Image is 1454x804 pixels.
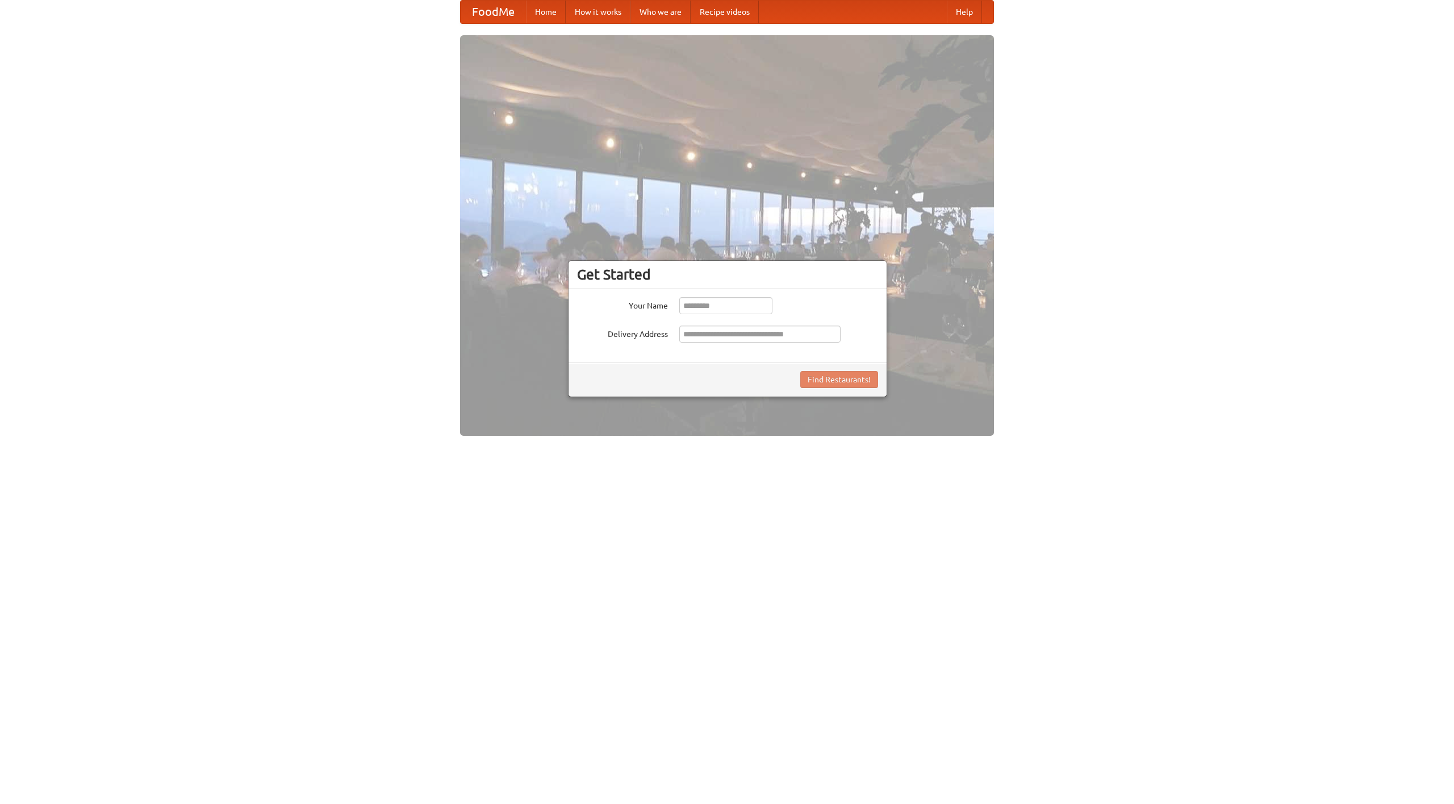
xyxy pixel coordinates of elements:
a: Recipe videos [691,1,759,23]
h3: Get Started [577,266,878,283]
a: FoodMe [461,1,526,23]
a: Help [947,1,982,23]
a: How it works [566,1,630,23]
a: Home [526,1,566,23]
a: Who we are [630,1,691,23]
button: Find Restaurants! [800,371,878,388]
label: Your Name [577,297,668,311]
label: Delivery Address [577,326,668,340]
